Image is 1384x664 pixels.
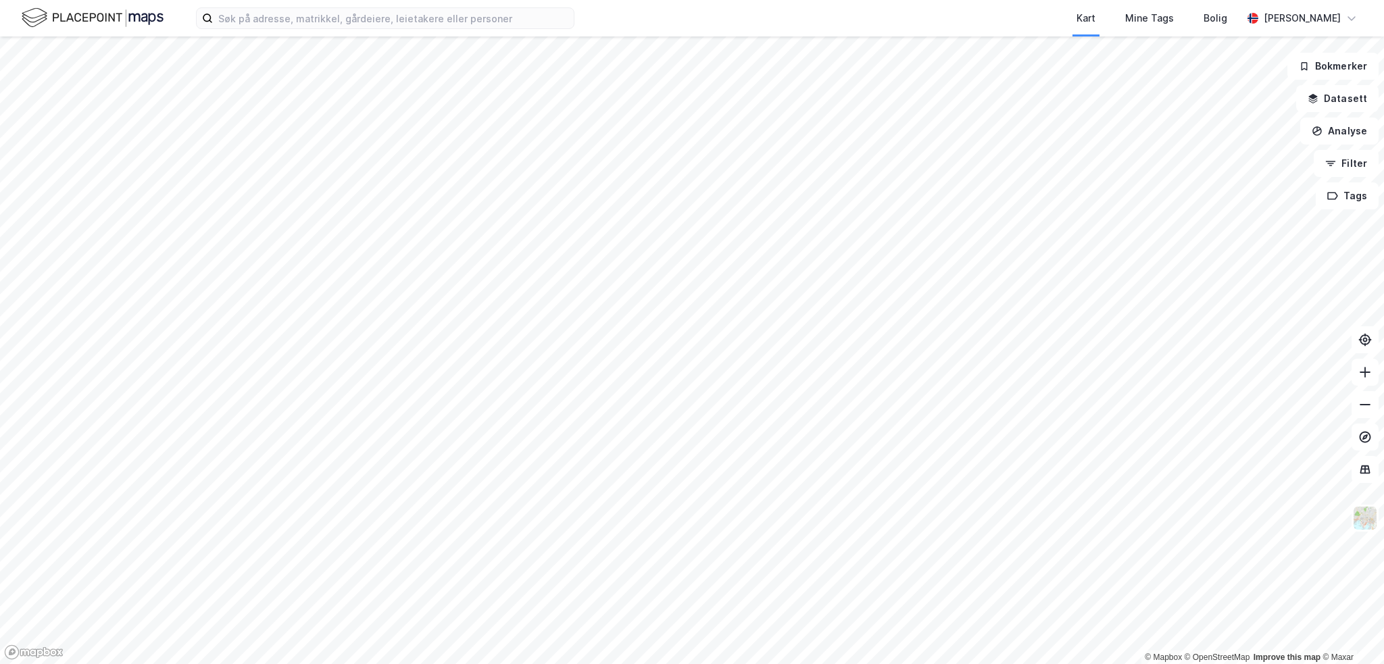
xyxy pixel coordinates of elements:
[1300,118,1379,145] button: Analyse
[213,8,574,28] input: Søk på adresse, matrikkel, gårdeiere, leietakere eller personer
[1077,10,1095,26] div: Kart
[1314,150,1379,177] button: Filter
[22,6,164,30] img: logo.f888ab2527a4732fd821a326f86c7f29.svg
[1125,10,1174,26] div: Mine Tags
[1145,653,1182,662] a: Mapbox
[1316,599,1384,664] div: Kontrollprogram for chat
[1185,653,1250,662] a: OpenStreetMap
[1204,10,1227,26] div: Bolig
[1254,653,1320,662] a: Improve this map
[1316,182,1379,209] button: Tags
[1352,505,1378,531] img: Z
[1296,85,1379,112] button: Datasett
[1264,10,1341,26] div: [PERSON_NAME]
[1287,53,1379,80] button: Bokmerker
[4,644,64,660] a: Mapbox homepage
[1316,599,1384,664] iframe: Chat Widget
